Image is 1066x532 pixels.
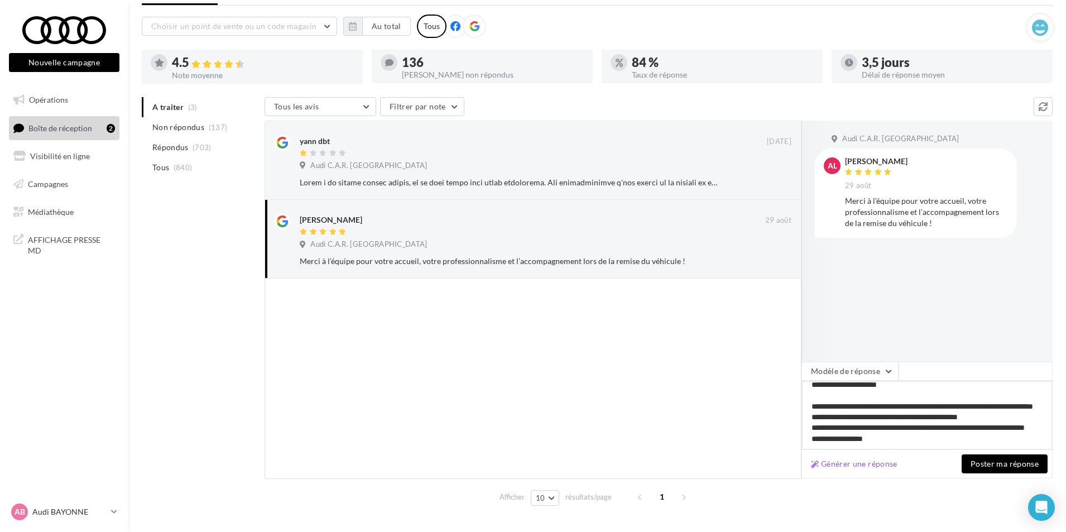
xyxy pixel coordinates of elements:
[300,177,719,188] div: Lorem i do sitame consec adipis, el se doei tempo inci utlab etdolorema. Ali enimadminimve q'nos ...
[30,151,90,161] span: Visibilité en ligne
[28,207,74,216] span: Médiathèque
[174,163,193,172] span: (840)
[151,21,316,31] span: Choisir un point de vente ou un code magasin
[828,160,837,171] span: AL
[500,492,525,502] span: Afficher
[107,124,115,133] div: 2
[1028,494,1055,521] div: Open Intercom Messenger
[343,17,411,36] button: Au total
[310,239,427,250] span: Audi C.A.R. [GEOGRAPHIC_DATA]
[565,492,612,502] span: résultats/page
[536,493,545,502] span: 10
[9,53,119,72] button: Nouvelle campagne
[767,137,791,147] span: [DATE]
[209,123,228,132] span: (137)
[862,56,1044,69] div: 3,5 jours
[842,134,959,144] span: Audi C.A.R. [GEOGRAPHIC_DATA]
[362,17,411,36] button: Au total
[380,97,464,116] button: Filtrer par note
[7,116,122,140] a: Boîte de réception2
[274,102,319,111] span: Tous les avis
[300,214,362,226] div: [PERSON_NAME]
[193,143,212,152] span: (703)
[402,71,584,79] div: [PERSON_NAME] non répondus
[9,501,119,523] a: AB Audi BAYONNE
[7,172,122,196] a: Campagnes
[402,56,584,69] div: 136
[15,506,25,517] span: AB
[172,71,354,79] div: Note moyenne
[28,232,115,256] span: AFFICHAGE PRESSE MD
[845,195,1008,229] div: Merci à l’équipe pour votre accueil, votre professionnalisme et l’accompagnement lors de la remis...
[845,181,871,191] span: 29 août
[152,142,189,153] span: Répondus
[765,215,791,226] span: 29 août
[632,71,814,79] div: Taux de réponse
[28,123,92,132] span: Boîte de réception
[962,454,1048,473] button: Poster ma réponse
[142,17,337,36] button: Choisir un point de vente ou un code magasin
[300,136,330,147] div: yann dbt
[32,506,107,517] p: Audi BAYONNE
[310,161,427,171] span: Audi C.A.R. [GEOGRAPHIC_DATA]
[845,157,907,165] div: [PERSON_NAME]
[152,122,204,133] span: Non répondus
[300,256,719,267] div: Merci à l’équipe pour votre accueil, votre professionnalisme et l’accompagnement lors de la remis...
[7,200,122,224] a: Médiathèque
[172,56,354,69] div: 4.5
[653,488,671,506] span: 1
[29,95,68,104] span: Opérations
[632,56,814,69] div: 84 %
[265,97,376,116] button: Tous les avis
[806,457,902,471] button: Générer une réponse
[7,228,122,261] a: AFFICHAGE PRESSE MD
[28,179,68,189] span: Campagnes
[7,145,122,168] a: Visibilité en ligne
[152,162,169,173] span: Tous
[7,88,122,112] a: Opérations
[862,71,1044,79] div: Délai de réponse moyen
[531,490,559,506] button: 10
[801,362,899,381] button: Modèle de réponse
[417,15,446,38] div: Tous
